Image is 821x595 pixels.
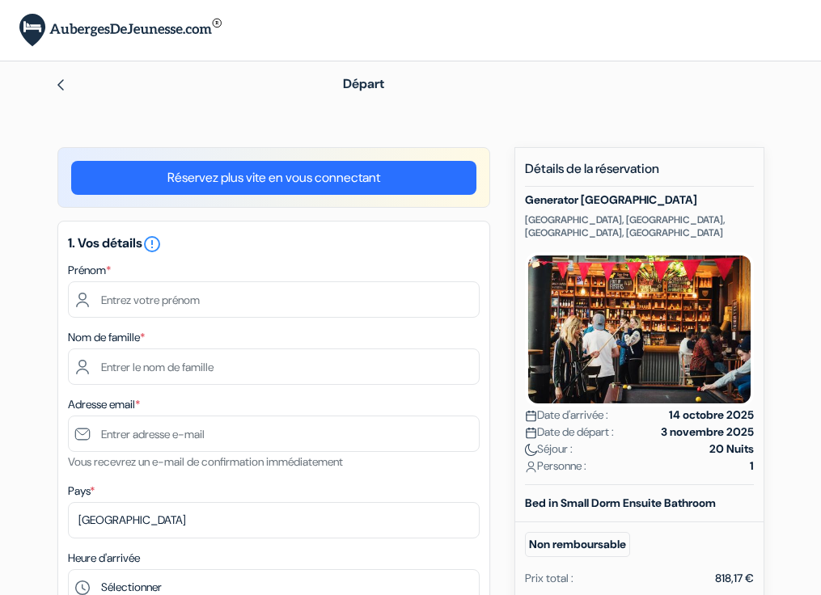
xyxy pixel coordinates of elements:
label: Prénom [68,262,111,279]
label: Heure d'arrivée [68,550,140,567]
span: Date de départ : [525,424,614,441]
strong: 3 novembre 2025 [661,424,754,441]
h5: Détails de la réservation [525,161,754,187]
small: Non remboursable [525,532,630,557]
img: calendar.svg [525,410,537,422]
strong: 1 [750,458,754,475]
i: error_outline [142,234,162,254]
label: Pays [68,483,95,500]
span: Personne : [525,458,586,475]
img: moon.svg [525,444,537,456]
input: Entrer le nom de famille [68,348,480,385]
a: error_outline [142,234,162,251]
img: user_icon.svg [525,461,537,473]
img: calendar.svg [525,427,537,439]
p: [GEOGRAPHIC_DATA], [GEOGRAPHIC_DATA], [GEOGRAPHIC_DATA], [GEOGRAPHIC_DATA] [525,213,754,239]
input: Entrer adresse e-mail [68,416,480,452]
input: Entrez votre prénom [68,281,480,318]
a: Réservez plus vite en vous connectant [71,161,476,195]
h5: Generator [GEOGRAPHIC_DATA] [525,193,754,207]
span: Date d'arrivée : [525,407,608,424]
label: Adresse email [68,396,140,413]
img: AubergesDeJeunesse.com [19,14,222,47]
div: 818,17 € [715,570,754,587]
strong: 20 Nuits [709,441,754,458]
div: Prix total : [525,570,573,587]
h5: 1. Vos détails [68,234,480,254]
small: Vous recevrez un e-mail de confirmation immédiatement [68,454,343,469]
span: Départ [343,75,384,92]
img: left_arrow.svg [54,78,67,91]
span: Séjour : [525,441,573,458]
strong: 14 octobre 2025 [669,407,754,424]
label: Nom de famille [68,329,145,346]
b: Bed in Small Dorm Ensuite Bathroom [525,496,716,510]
